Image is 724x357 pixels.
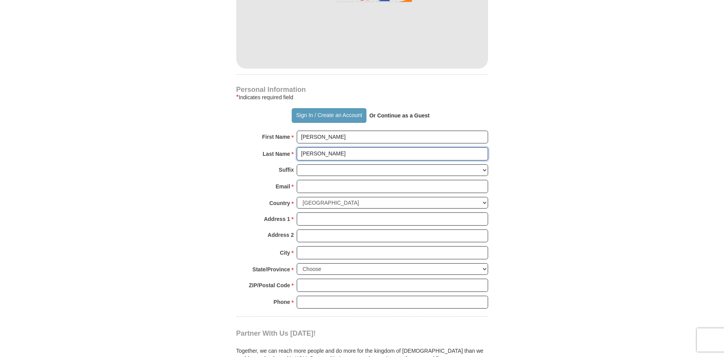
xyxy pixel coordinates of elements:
[292,108,366,123] button: Sign In / Create an Account
[269,198,290,209] strong: Country
[236,86,488,93] h4: Personal Information
[253,264,290,275] strong: State/Province
[262,131,290,142] strong: First Name
[264,214,290,224] strong: Address 1
[236,329,316,337] span: Partner With Us [DATE]!
[273,297,290,307] strong: Phone
[249,280,290,291] strong: ZIP/Postal Code
[369,112,430,119] strong: Or Continue as a Guest
[280,247,290,258] strong: City
[268,229,294,240] strong: Address 2
[236,93,488,102] div: Indicates required field
[276,181,290,192] strong: Email
[279,164,294,175] strong: Suffix
[263,148,290,159] strong: Last Name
